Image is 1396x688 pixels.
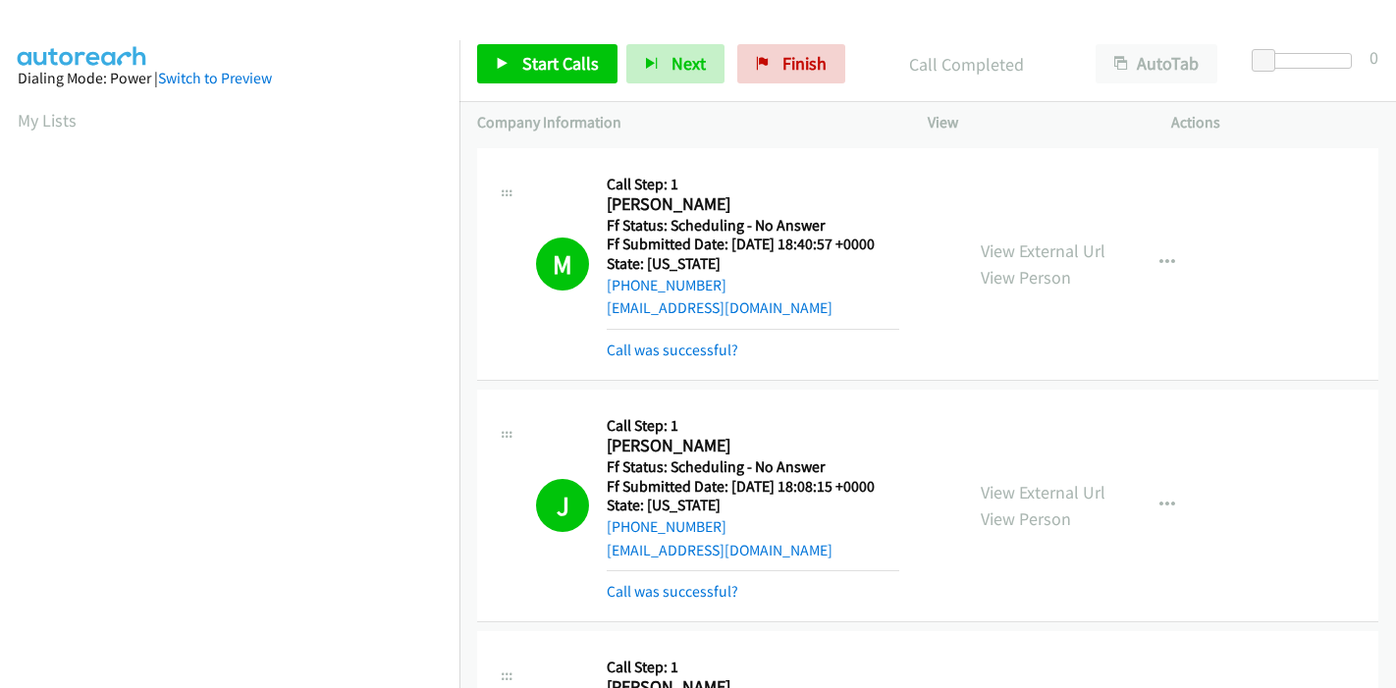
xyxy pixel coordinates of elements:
[671,52,706,75] span: Next
[737,44,845,83] a: Finish
[1340,266,1396,422] iframe: Resource Center
[522,52,599,75] span: Start Calls
[607,457,899,477] h5: Ff Status: Scheduling - No Answer
[607,541,832,559] a: [EMAIL_ADDRESS][DOMAIN_NAME]
[607,496,899,515] h5: State: [US_STATE]
[626,44,725,83] button: Next
[607,582,738,601] a: Call was successful?
[477,44,617,83] a: Start Calls
[1262,53,1352,69] div: Delay between calls (in seconds)
[18,109,77,132] a: My Lists
[607,477,899,497] h5: Ff Submitted Date: [DATE] 18:08:15 +0000
[607,341,738,359] a: Call was successful?
[782,52,827,75] span: Finish
[607,193,899,216] h2: [PERSON_NAME]
[607,298,832,317] a: [EMAIL_ADDRESS][DOMAIN_NAME]
[607,175,899,194] h5: Call Step: 1
[607,276,726,294] a: [PHONE_NUMBER]
[1171,111,1379,134] p: Actions
[607,658,899,677] h5: Call Step: 1
[981,507,1071,530] a: View Person
[536,479,589,532] h1: J
[158,69,272,87] a: Switch to Preview
[981,481,1105,503] a: View External Url
[607,235,899,254] h5: Ff Submitted Date: [DATE] 18:40:57 +0000
[872,51,1060,78] p: Call Completed
[607,216,899,236] h5: Ff Status: Scheduling - No Answer
[607,517,726,536] a: [PHONE_NUMBER]
[928,111,1136,134] p: View
[1096,44,1217,83] button: AutoTab
[607,416,899,436] h5: Call Step: 1
[536,238,589,291] h1: M
[1369,44,1378,71] div: 0
[981,239,1105,262] a: View External Url
[981,266,1071,289] a: View Person
[477,111,892,134] p: Company Information
[18,67,442,90] div: Dialing Mode: Power |
[607,254,899,274] h5: State: [US_STATE]
[607,435,899,457] h2: [PERSON_NAME]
